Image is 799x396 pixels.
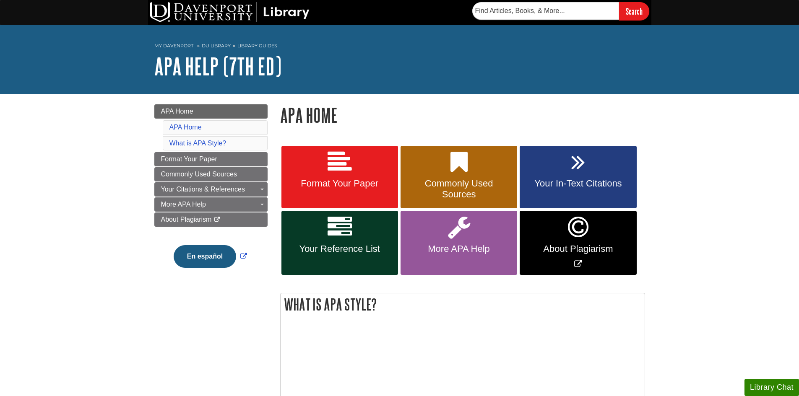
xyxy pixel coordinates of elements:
[154,104,268,119] a: APA Home
[619,2,649,20] input: Search
[172,253,249,260] a: Link opens in new window
[161,186,245,193] span: Your Citations & References
[161,201,206,208] span: More APA Help
[526,243,630,254] span: About Plagiarism
[520,211,636,275] a: Link opens in new window
[288,243,392,254] span: Your Reference List
[150,2,310,22] img: DU Library
[174,245,236,268] button: En español
[154,167,268,181] a: Commonly Used Sources
[161,171,237,178] span: Commonly Used Sources
[213,217,221,223] i: This link opens in a new window
[401,146,517,209] a: Commonly Used Sources
[237,43,277,49] a: Library Guides
[472,2,619,20] input: Find Articles, Books, & More...
[407,243,511,254] span: More APA Help
[281,146,398,209] a: Format Your Paper
[161,108,193,115] span: APA Home
[154,40,645,54] nav: breadcrumb
[154,212,268,227] a: About Plagiarism
[520,146,636,209] a: Your In-Text Citations
[154,152,268,166] a: Format Your Paper
[401,211,517,275] a: More APA Help
[202,43,231,49] a: DU Library
[288,178,392,189] span: Format Your Paper
[169,140,226,147] a: What is APA Style?
[407,178,511,200] span: Commonly Used Sources
[154,197,268,212] a: More APA Help
[472,2,649,20] form: Searches DU Library's articles, books, and more
[161,155,217,163] span: Format Your Paper
[281,293,645,316] h2: What is APA Style?
[154,182,268,197] a: Your Citations & References
[154,53,281,79] a: APA Help (7th Ed)
[154,42,193,49] a: My Davenport
[154,104,268,282] div: Guide Page Menu
[169,124,202,131] a: APA Home
[161,216,212,223] span: About Plagiarism
[281,211,398,275] a: Your Reference List
[526,178,630,189] span: Your In-Text Citations
[744,379,799,396] button: Library Chat
[280,104,645,126] h1: APA Home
